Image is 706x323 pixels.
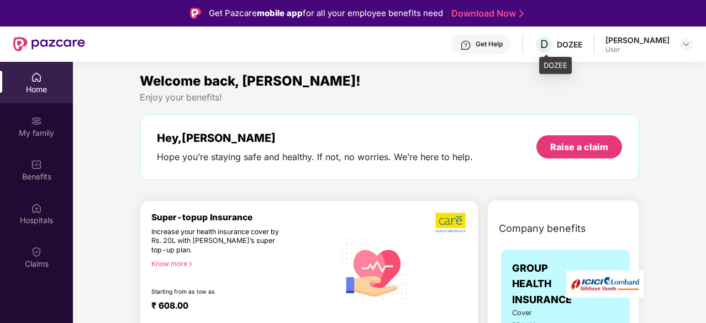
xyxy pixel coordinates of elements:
[31,115,42,126] img: svg+xml;base64,PHN2ZyB3aWR0aD0iMjAiIGhlaWdodD0iMjAiIHZpZXdCb3g9IjAgMCAyMCAyMCIgZmlsbD0ibm9uZSIgeG...
[187,261,193,267] span: right
[682,40,691,49] img: svg+xml;base64,PHN2ZyBpZD0iRHJvcGRvd24tMzJ4MzIiIHhtbG5zPSJodHRwOi8vd3d3LnczLm9yZy8yMDAwL3N2ZyIgd2...
[550,141,608,153] div: Raise a claim
[605,35,670,45] div: [PERSON_NAME]
[519,8,524,19] img: Stroke
[476,40,503,49] div: Get Help
[566,271,644,298] img: insurerLogo
[190,8,201,19] img: Logo
[539,57,572,75] div: DOZEE
[13,37,85,51] img: New Pazcare Logo
[31,203,42,214] img: svg+xml;base64,PHN2ZyBpZD0iSG9zcGl0YWxzIiB4bWxucz0iaHR0cDovL3d3dy53My5vcmcvMjAwMC9zdmciIHdpZHRoPS...
[451,8,520,19] a: Download Now
[157,131,473,145] div: Hey, [PERSON_NAME]
[209,7,443,20] div: Get Pazcare for all your employee benefits need
[605,45,670,54] div: User
[499,221,586,236] span: Company benefits
[151,260,329,267] div: Know more
[512,308,552,319] span: Cover
[157,151,473,163] div: Hope you’re staying safe and healthy. If not, no worries. We’re here to help.
[151,227,288,255] div: Increase your health insurance cover by Rs. 20L with [PERSON_NAME]’s super top-up plan.
[540,38,548,51] span: D
[140,73,361,89] span: Welcome back, [PERSON_NAME]!
[557,39,582,50] div: DOZEE
[435,212,467,233] img: b5dec4f62d2307b9de63beb79f102df3.png
[151,300,324,314] div: ₹ 608.00
[460,40,471,51] img: svg+xml;base64,PHN2ZyBpZD0iSGVscC0zMngzMiIgeG1sbnM9Imh0dHA6Ly93d3cudzMub3JnLzIwMDAvc3ZnIiB3aWR0aD...
[257,8,303,18] strong: mobile app
[151,212,335,223] div: Super-topup Insurance
[512,261,572,308] span: GROUP HEALTH INSURANCE
[140,92,639,103] div: Enjoy your benefits!
[31,159,42,170] img: svg+xml;base64,PHN2ZyBpZD0iQmVuZWZpdHMiIHhtbG5zPSJodHRwOi8vd3d3LnczLm9yZy8yMDAwL3N2ZyIgd2lkdGg9Ij...
[31,246,42,257] img: svg+xml;base64,PHN2ZyBpZD0iQ2xhaW0iIHhtbG5zPSJodHRwOi8vd3d3LnczLm9yZy8yMDAwL3N2ZyIgd2lkdGg9IjIwIi...
[151,288,288,296] div: Starting from as low as
[335,228,414,308] img: svg+xml;base64,PHN2ZyB4bWxucz0iaHR0cDovL3d3dy53My5vcmcvMjAwMC9zdmciIHhtbG5zOnhsaW5rPSJodHRwOi8vd3...
[31,72,42,83] img: svg+xml;base64,PHN2ZyBpZD0iSG9tZSIgeG1sbnM9Imh0dHA6Ly93d3cudzMub3JnLzIwMDAvc3ZnIiB3aWR0aD0iMjAiIG...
